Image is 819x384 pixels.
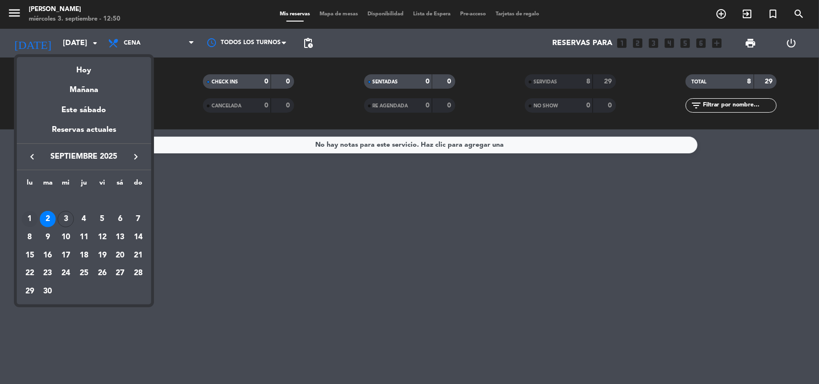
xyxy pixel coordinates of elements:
i: keyboard_arrow_right [130,151,142,163]
div: Reservas actuales [17,124,151,143]
div: 17 [58,247,74,264]
div: 9 [40,229,56,245]
td: 11 de septiembre de 2025 [75,228,93,246]
td: 9 de septiembre de 2025 [39,228,57,246]
td: 7 de septiembre de 2025 [129,210,147,228]
td: 19 de septiembre de 2025 [93,246,111,265]
td: 24 de septiembre de 2025 [57,265,75,283]
div: 24 [58,265,74,281]
td: 17 de septiembre de 2025 [57,246,75,265]
th: sábado [111,177,130,192]
td: 15 de septiembre de 2025 [21,246,39,265]
th: domingo [129,177,147,192]
i: keyboard_arrow_left [26,151,38,163]
td: 3 de septiembre de 2025 [57,210,75,228]
td: 5 de septiembre de 2025 [93,210,111,228]
td: 20 de septiembre de 2025 [111,246,130,265]
th: martes [39,177,57,192]
div: 7 [130,211,146,227]
td: 6 de septiembre de 2025 [111,210,130,228]
td: 12 de septiembre de 2025 [93,228,111,246]
td: 21 de septiembre de 2025 [129,246,147,265]
th: miércoles [57,177,75,192]
div: 14 [130,229,146,245]
div: 26 [94,265,110,281]
div: 16 [40,247,56,264]
td: 30 de septiembre de 2025 [39,282,57,301]
td: 4 de septiembre de 2025 [75,210,93,228]
div: Este sábado [17,97,151,124]
td: 10 de septiembre de 2025 [57,228,75,246]
td: 25 de septiembre de 2025 [75,265,93,283]
td: 2 de septiembre de 2025 [39,210,57,228]
div: 13 [112,229,128,245]
div: 29 [22,283,38,300]
div: 2 [40,211,56,227]
div: 10 [58,229,74,245]
div: 12 [94,229,110,245]
div: 15 [22,247,38,264]
td: 18 de septiembre de 2025 [75,246,93,265]
td: SEP. [21,192,147,210]
div: 8 [22,229,38,245]
td: 13 de septiembre de 2025 [111,228,130,246]
span: septiembre 2025 [41,151,127,163]
button: keyboard_arrow_right [127,151,144,163]
td: 16 de septiembre de 2025 [39,246,57,265]
div: 27 [112,265,128,281]
div: 21 [130,247,146,264]
div: 11 [76,229,92,245]
th: viernes [93,177,111,192]
div: Mañana [17,77,151,96]
td: 28 de septiembre de 2025 [129,265,147,283]
td: 1 de septiembre de 2025 [21,210,39,228]
td: 8 de septiembre de 2025 [21,228,39,246]
div: 3 [58,211,74,227]
div: 23 [40,265,56,281]
div: 6 [112,211,128,227]
div: 5 [94,211,110,227]
td: 26 de septiembre de 2025 [93,265,111,283]
th: jueves [75,177,93,192]
div: 18 [76,247,92,264]
div: 20 [112,247,128,264]
td: 22 de septiembre de 2025 [21,265,39,283]
td: 23 de septiembre de 2025 [39,265,57,283]
button: keyboard_arrow_left [24,151,41,163]
div: 25 [76,265,92,281]
div: 28 [130,265,146,281]
div: Hoy [17,57,151,77]
th: lunes [21,177,39,192]
td: 27 de septiembre de 2025 [111,265,130,283]
div: 22 [22,265,38,281]
td: 29 de septiembre de 2025 [21,282,39,301]
div: 30 [40,283,56,300]
div: 1 [22,211,38,227]
td: 14 de septiembre de 2025 [129,228,147,246]
div: 4 [76,211,92,227]
div: 19 [94,247,110,264]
